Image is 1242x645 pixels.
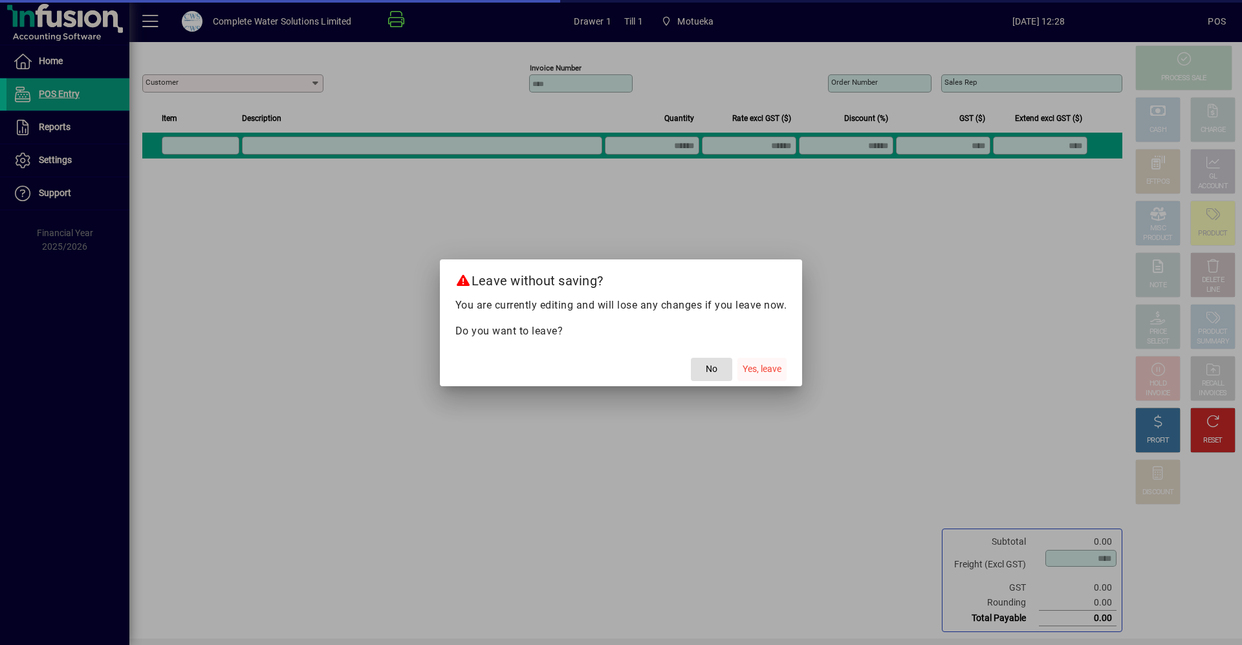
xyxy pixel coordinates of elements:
span: No [706,362,717,376]
h2: Leave without saving? [440,259,803,297]
p: Do you want to leave? [455,323,787,339]
p: You are currently editing and will lose any changes if you leave now. [455,298,787,313]
button: Yes, leave [737,358,787,381]
span: Yes, leave [743,362,781,376]
button: No [691,358,732,381]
